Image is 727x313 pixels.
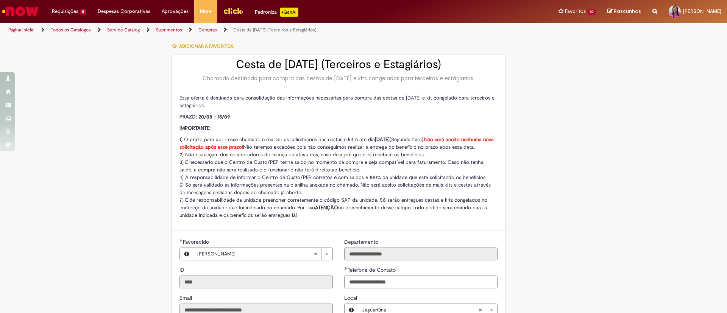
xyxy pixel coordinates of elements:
span: More [200,8,212,15]
span: 2) Não esqueçam dos colaboradores de licença ou afastados, caso desejem que eles recebam os benef... [179,151,425,158]
input: ID [179,276,333,288]
label: Somente leitura - Departamento [344,238,380,246]
span: 3) É necessário que o Centro de Custo/PEP tenha saldo no momento da compra e seja compatível para... [179,159,484,173]
span: Somente leitura - Departamento [344,238,380,245]
strong: Não será aceito nenhuma nova solicitação após esse prazo! [179,136,494,150]
a: Suprimentos [156,27,182,33]
span: IMPORTANTE: [179,125,211,131]
button: Favorecido, Visualizar este registro Lauane Laissa De Oliveira [180,248,193,260]
strong: [DATE] [375,136,390,143]
span: [PERSON_NAME] [197,248,314,260]
label: Somente leitura - Email [179,294,193,302]
span: Rascunhos [614,8,641,15]
span: Local [344,294,359,301]
span: Necessários - Favorecido [183,238,211,245]
img: click_logo_yellow_360x200.png [223,5,243,17]
abbr: Limpar campo Favorecido [310,248,321,260]
p: +GenAi [280,8,298,17]
span: Favoritos [565,8,586,15]
div: Padroniza [255,8,298,17]
span: Despesas Corporativas [98,8,150,15]
img: ServiceNow [1,4,40,19]
span: Obrigatório Preenchido [344,267,348,270]
h2: Cesta de [DATE] (Terceiros e Estagiários) [179,58,498,71]
span: 4) A responsabilidade de informar o Centro de Custo/PEP corretos e com saldos é 100% da unidade q... [179,174,487,181]
span: Somente leitura - Email [179,294,193,301]
ul: Trilhas de página [6,23,479,37]
span: Essa oferta é destinada para consolidação das informações necessárias para compra das cestas de [... [179,95,495,109]
strong: ATENÇÃO [315,204,338,211]
span: 7) É de responsabilidade da unidade preencher corretamente o código SAP da unidade. Só serão entr... [179,197,487,218]
span: Adicionar a Favoritos [179,43,234,49]
a: Cesta de [DATE] (Terceiros e Estagiários) [233,27,317,33]
div: Chamado destinado para compra das cestas de [DATE] e kits congelados para terceiros e estágiarios. [179,75,498,82]
a: Compras [198,27,217,33]
a: Página inicial [8,27,34,33]
input: Departamento [344,248,498,260]
button: Adicionar a Favoritos [172,38,238,54]
span: 1) O prazo para abrir esse chamado e realizar as solicitações das cestas e kit é até dia (Segunda... [179,136,494,150]
span: Obrigatório Preenchido [179,239,183,242]
span: [PERSON_NAME] [683,8,721,14]
label: Somente leitura - ID [179,266,186,274]
input: Telefone de Contato [344,276,498,288]
span: Somente leitura - ID [179,266,186,273]
a: Rascunhos [607,8,641,15]
span: PRAZO: 20/08 – 15/09 [179,114,230,120]
span: 5) Só será validado as informações presentes na planilha anexada no chamado. Não será aceito soli... [179,182,491,196]
span: 20 [587,9,596,15]
a: [PERSON_NAME]Limpar campo Favorecido [193,248,332,260]
span: 5 [80,9,86,15]
span: Aprovações [162,8,189,15]
span: Requisições [52,8,78,15]
a: Service Catalog [107,27,140,33]
span: Telefone de Contato [348,266,397,273]
a: Todos os Catálogos [51,27,91,33]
